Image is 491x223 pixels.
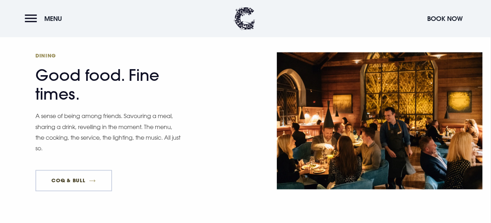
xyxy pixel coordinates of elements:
img: Hotel Northern Ireland [277,52,483,190]
p: A sense of being among friends. Savouring a meal, sharing a drink, revelling in the moment. The m... [35,111,181,154]
span: Menu [44,15,62,23]
span: Dining [35,52,174,59]
h2: Good food. Fine times. [35,52,174,104]
button: Book Now [424,11,466,26]
button: Menu [25,11,66,26]
a: Coq & Bull [35,170,112,191]
img: Clandeboye Lodge [234,7,255,30]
